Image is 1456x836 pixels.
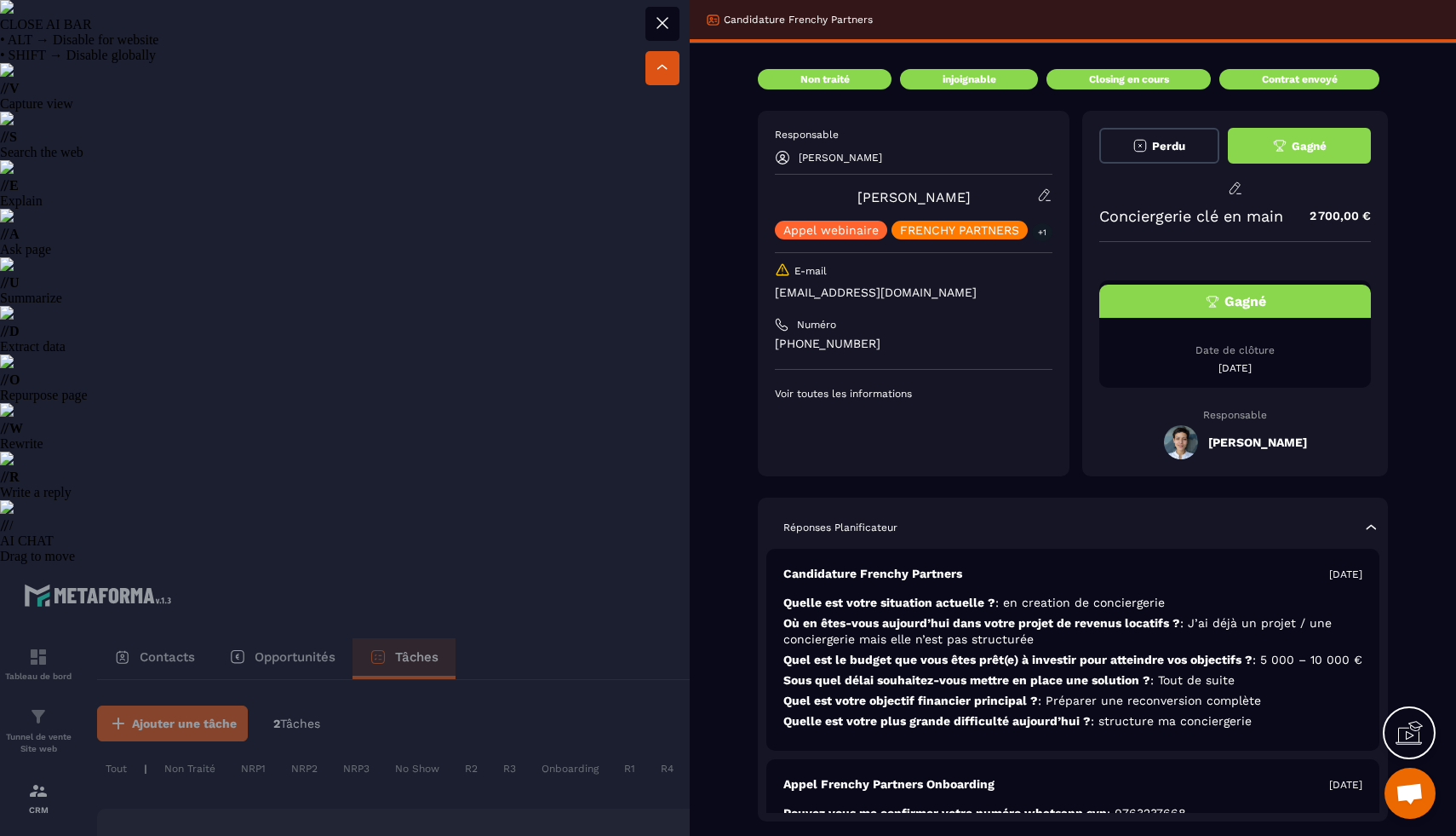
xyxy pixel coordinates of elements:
[783,805,1362,822] p: Pouvez vous me confirmer votre numéro whatsapp svp
[783,672,1362,689] p: Sous quel délai souhaitez-vous mettre en place une solution ?
[783,595,1362,611] p: Quelle est votre situation actuelle ?
[783,693,1362,709] p: Quel est votre objectif financier principal ?
[783,652,1362,668] p: Quel est le budget que vous êtes prêt(e) à investir pour atteindre vos objectifs ?
[783,713,1362,729] p: Quelle est votre plus grande difficulté aujourd’hui ?
[1038,694,1261,707] span: : Préparer une reconversion complète
[1329,778,1362,792] p: [DATE]
[1091,714,1252,728] span: : structure ma conciergerie
[1107,806,1186,820] span: : 0763237668
[783,776,995,793] p: Appel Frenchy Partners Onboarding
[1253,653,1362,666] span: : 5 000 – 10 000 €
[1384,768,1436,819] div: Ouvrir le chat
[783,566,962,582] p: Candidature Frenchy Partners
[783,615,1362,648] p: Où en êtes-vous aujourd’hui dans votre projet de revenus locatifs ?
[995,596,1165,609] span: : en creation de conciergerie
[1329,568,1362,581] p: [DATE]
[1150,673,1235,687] span: : Tout de suite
